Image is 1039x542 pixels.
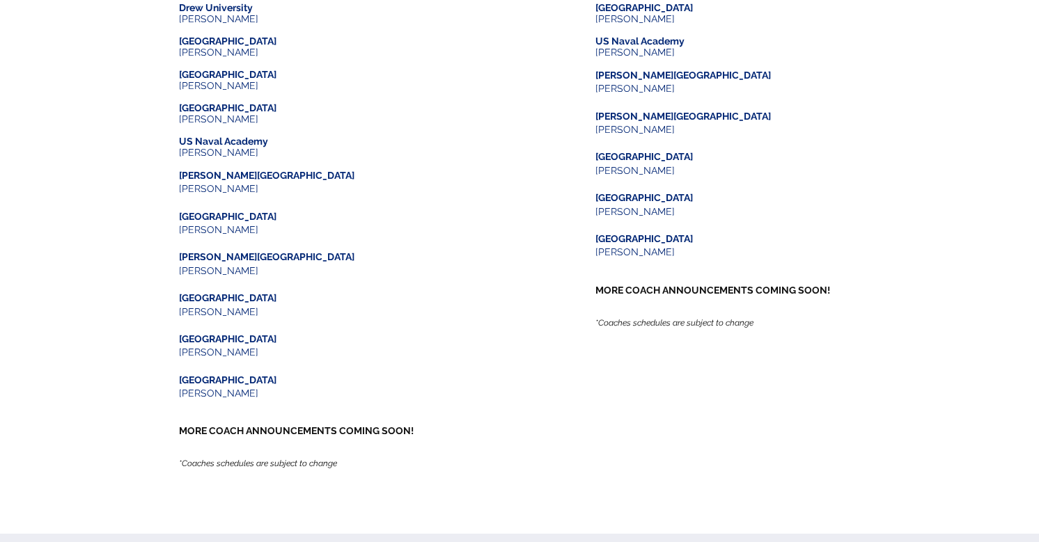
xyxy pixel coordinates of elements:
[179,80,258,91] span: [PERSON_NAME]
[179,251,354,262] span: [PERSON_NAME][GEOGRAPHIC_DATA]
[595,13,675,24] span: [PERSON_NAME]​
[179,306,258,317] span: [PERSON_NAME]
[595,165,675,176] span: [PERSON_NAME]
[179,136,268,147] span: US Naval Academy
[179,211,276,222] span: [GEOGRAPHIC_DATA]
[179,346,258,358] span: [PERSON_NAME]
[595,192,693,203] span: [GEOGRAPHIC_DATA]
[595,285,830,296] span: MORE COACH ANNOUNCEMENTS COMING SOON!
[595,318,753,328] span: *Coaches schedules are subject to change
[179,183,258,194] span: [PERSON_NAME]
[179,333,276,344] span: [GEOGRAPHIC_DATA]
[179,2,253,13] span: Drew University
[179,35,276,47] span: [GEOGRAPHIC_DATA]
[179,224,258,235] span: [PERSON_NAME]
[179,374,276,385] span: [GEOGRAPHIC_DATA]
[595,2,693,13] span: [GEOGRAPHIC_DATA]
[179,147,258,158] span: [PERSON_NAME]
[179,2,253,13] span: ​
[179,47,258,58] span: [PERSON_NAME]​
[595,151,693,162] span: [GEOGRAPHIC_DATA]
[595,124,675,135] span: [PERSON_NAME]
[595,70,771,81] span: [PERSON_NAME][GEOGRAPHIC_DATA]
[179,265,258,276] span: [PERSON_NAME]
[595,246,675,257] span: [PERSON_NAME]
[595,233,693,244] span: [GEOGRAPHIC_DATA]
[179,425,414,436] span: MORE COACH ANNOUNCEMENTS COMING SOON!
[179,102,276,113] span: [GEOGRAPHIC_DATA]
[595,206,675,217] span: [PERSON_NAME]
[179,292,276,303] span: [GEOGRAPHIC_DATA]
[595,35,685,47] span: US Naval Academy
[595,307,861,318] p: AN
[179,69,276,80] span: [GEOGRAPHIC_DATA]
[179,13,258,24] span: [PERSON_NAME]
[179,388,258,399] span: [PERSON_NAME]
[179,113,258,125] span: [PERSON_NAME]
[595,47,675,58] span: [PERSON_NAME]
[595,83,675,94] span: [PERSON_NAME]
[179,447,444,459] p: AN
[595,111,771,122] span: [PERSON_NAME][GEOGRAPHIC_DATA]
[179,170,354,181] span: [PERSON_NAME][GEOGRAPHIC_DATA]
[179,459,337,468] span: *Coaches schedules are subject to change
